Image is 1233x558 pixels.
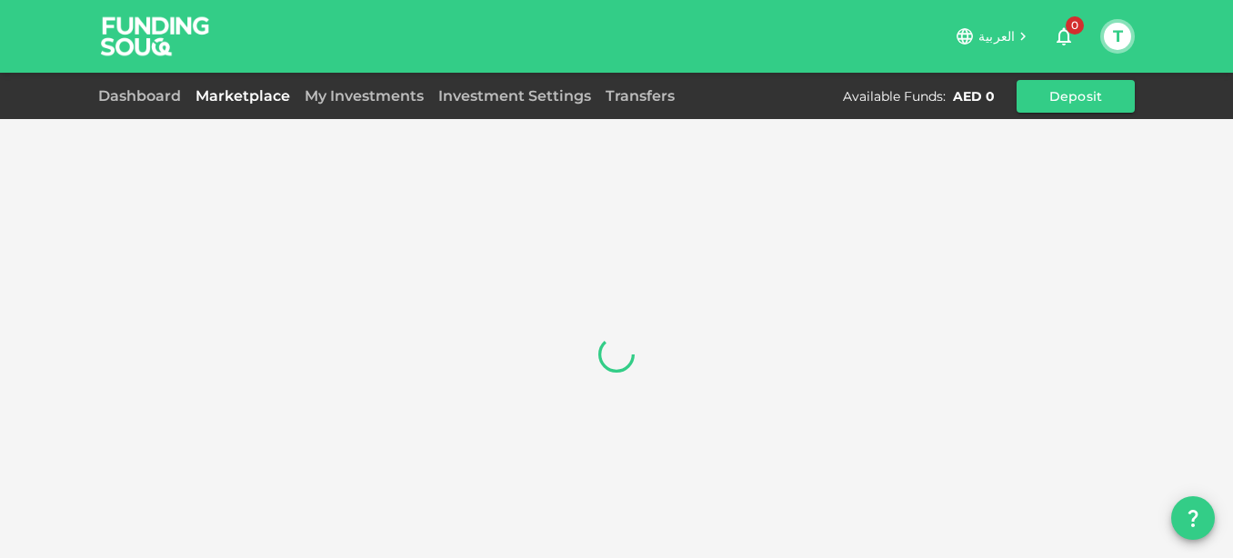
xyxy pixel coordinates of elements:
[1017,80,1135,113] button: Deposit
[978,28,1015,45] span: العربية
[188,87,297,105] a: Marketplace
[431,87,598,105] a: Investment Settings
[98,87,188,105] a: Dashboard
[1046,18,1082,55] button: 0
[598,87,682,105] a: Transfers
[843,87,946,105] div: Available Funds :
[1171,496,1215,540] button: question
[1066,16,1084,35] span: 0
[953,87,995,105] div: AED 0
[1104,23,1131,50] button: T
[297,87,431,105] a: My Investments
